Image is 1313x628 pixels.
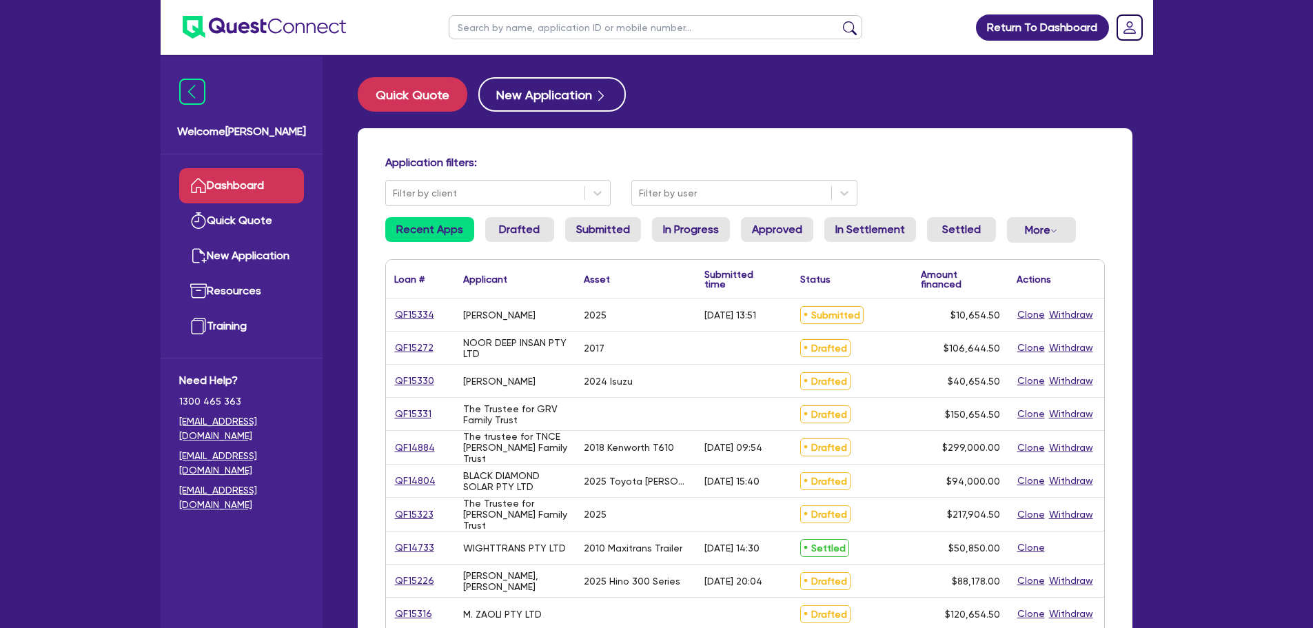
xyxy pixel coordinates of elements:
div: [PERSON_NAME] [463,376,536,387]
img: new-application [190,247,207,264]
img: resources [190,283,207,299]
button: Withdraw [1048,573,1094,589]
span: Submitted [800,306,864,324]
a: [EMAIL_ADDRESS][DOMAIN_NAME] [179,414,304,443]
div: Asset [584,274,610,284]
span: 1300 465 363 [179,394,304,409]
div: [DATE] 20:04 [704,576,762,587]
div: 2024 Isuzu [584,376,633,387]
a: Training [179,309,304,344]
span: Welcome [PERSON_NAME] [177,123,306,140]
button: Clone [1017,540,1046,556]
img: icon-menu-close [179,79,205,105]
div: [PERSON_NAME], [PERSON_NAME] [463,570,567,592]
span: $10,654.50 [950,310,1000,321]
a: QF14884 [394,440,436,456]
div: 2025 [584,310,607,321]
button: Withdraw [1048,440,1094,456]
a: [EMAIL_ADDRESS][DOMAIN_NAME] [179,449,304,478]
span: $106,644.50 [944,343,1000,354]
a: Submitted [565,217,641,242]
span: Settled [800,539,849,557]
div: [PERSON_NAME] [463,310,536,321]
a: In Progress [652,217,730,242]
button: Withdraw [1048,507,1094,523]
button: Clone [1017,340,1046,356]
button: Withdraw [1048,307,1094,323]
div: Amount financed [921,270,1000,289]
a: Return To Dashboard [976,14,1109,41]
div: Applicant [463,274,507,284]
button: Clone [1017,573,1046,589]
span: Drafted [800,472,851,490]
span: $120,654.50 [945,609,1000,620]
a: New Application [179,239,304,274]
span: Drafted [800,438,851,456]
a: Recent Apps [385,217,474,242]
span: $94,000.00 [946,476,1000,487]
span: Drafted [800,572,851,590]
div: [DATE] 09:54 [704,442,762,453]
button: Clone [1017,307,1046,323]
div: Status [800,274,831,284]
button: Clone [1017,406,1046,422]
div: Submitted time [704,270,771,289]
span: Drafted [800,339,851,357]
a: QF15316 [394,606,433,622]
h4: Application filters: [385,156,1105,169]
div: Loan # [394,274,425,284]
a: Dashboard [179,168,304,203]
div: The Trustee for GRV Family Trust [463,403,567,425]
button: Clone [1017,473,1046,489]
span: Need Help? [179,372,304,389]
a: QF15226 [394,573,435,589]
img: training [190,318,207,334]
span: Drafted [800,505,851,523]
button: Clone [1017,507,1046,523]
a: QF14733 [394,540,435,556]
button: Withdraw [1048,473,1094,489]
span: Drafted [800,605,851,623]
input: Search by name, application ID or mobile number... [449,15,862,39]
a: Quick Quote [179,203,304,239]
img: quest-connect-logo-blue [183,16,346,39]
span: $299,000.00 [942,442,1000,453]
div: 2018 Kenworth T610 [584,442,674,453]
span: Drafted [800,405,851,423]
button: Dropdown toggle [1007,217,1076,243]
button: Clone [1017,440,1046,456]
div: The trustee for TNCE [PERSON_NAME] Family Trust [463,431,567,464]
a: QF15330 [394,373,435,389]
img: quick-quote [190,212,207,229]
div: 2025 [584,509,607,520]
a: QF15334 [394,307,435,323]
button: New Application [478,77,626,112]
a: In Settlement [824,217,916,242]
a: QF15323 [394,507,434,523]
div: 2025 Hino 300 Series [584,576,680,587]
a: Approved [741,217,813,242]
div: 2017 [584,343,604,354]
span: $217,904.50 [947,509,1000,520]
a: Settled [927,217,996,242]
div: NOOR DEEP INSAN PTY LTD [463,337,567,359]
a: QF14804 [394,473,436,489]
button: Withdraw [1048,606,1094,622]
div: [DATE] 14:30 [704,543,760,554]
a: Dropdown toggle [1112,10,1148,45]
span: $40,654.50 [948,376,1000,387]
button: Withdraw [1048,340,1094,356]
div: M. ZAOLI PTY LTD [463,609,542,620]
button: Withdraw [1048,406,1094,422]
button: Quick Quote [358,77,467,112]
span: $150,654.50 [945,409,1000,420]
a: Drafted [485,217,554,242]
div: Actions [1017,274,1051,284]
span: $50,850.00 [948,543,1000,554]
a: QF15272 [394,340,434,356]
a: Quick Quote [358,77,478,112]
span: Drafted [800,372,851,390]
a: Resources [179,274,304,309]
div: [DATE] 13:51 [704,310,756,321]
